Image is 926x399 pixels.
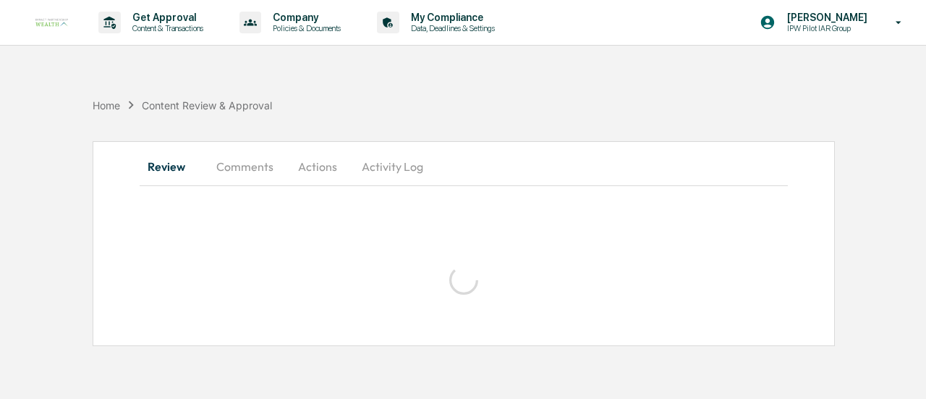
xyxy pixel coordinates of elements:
[399,12,502,23] p: My Compliance
[776,23,875,33] p: IPW Pilot IAR Group
[261,23,348,33] p: Policies & Documents
[399,23,502,33] p: Data, Deadlines & Settings
[350,149,435,184] button: Activity Log
[140,149,788,184] div: secondary tabs example
[285,149,350,184] button: Actions
[140,149,205,184] button: Review
[261,12,348,23] p: Company
[121,12,211,23] p: Get Approval
[205,149,285,184] button: Comments
[121,23,211,33] p: Content & Transactions
[142,99,272,112] div: Content Review & Approval
[35,17,69,27] img: logo
[93,99,120,112] div: Home
[776,12,875,23] p: [PERSON_NAME]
